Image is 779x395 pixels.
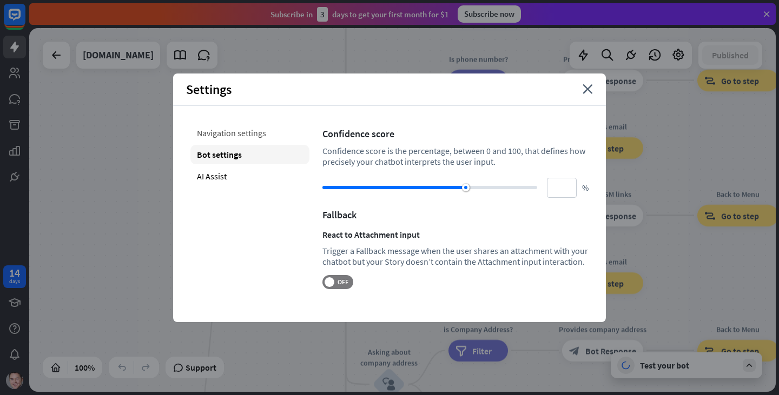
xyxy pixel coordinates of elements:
[704,345,716,356] i: block_goto
[3,265,26,288] a: 14 days
[190,145,309,164] div: Bot settings
[334,278,351,286] span: OFF
[186,359,216,376] span: Support
[9,278,20,285] div: days
[640,360,737,371] div: Test your bot
[322,229,589,240] div: React to Attachment input
[472,345,492,356] span: Filter
[585,345,636,356] span: Bot Response
[322,245,589,267] div: Trigger a Fallback message when the user shares an attachment with your chatbot but your Story do...
[554,53,651,64] div: Provides phone number
[585,75,636,86] span: Bot Response
[9,4,41,37] button: Open LiveChat chat widget
[721,345,759,356] span: Go to step
[440,324,516,334] div: is Company Address?
[322,128,589,140] div: Confidence score
[704,210,716,221] i: block_goto
[382,378,395,391] i: block_user_input
[322,209,589,221] div: Fallback
[583,84,593,94] i: close
[357,346,421,368] div: Asking about company address
[9,268,20,278] div: 14
[458,5,521,23] div: Subscribe now
[554,324,651,334] div: Provides company address
[721,75,759,86] span: Go to step
[702,45,758,65] button: Published
[585,210,636,221] span: Bot Response
[569,345,580,356] i: block_bot_response
[582,183,589,193] span: %
[186,81,232,98] span: Settings
[190,166,309,186] div: AI Assist
[83,42,154,69] div: floorcity.com
[721,210,759,221] span: Go to step
[190,123,309,143] div: Navigation settings
[704,75,716,86] i: block_goto
[71,359,98,376] div: 100%
[455,345,467,356] i: filter
[270,7,449,22] div: Subscribe in days to get your first month for $1
[317,7,328,22] div: 3
[322,145,589,167] div: Confidence score is the percentage, between 0 and 100, that defines how precisely your chatbot in...
[440,53,516,64] div: Is phone number?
